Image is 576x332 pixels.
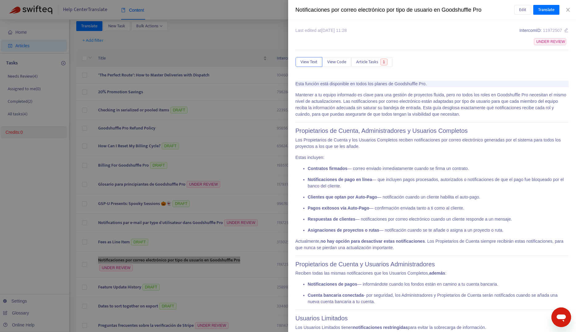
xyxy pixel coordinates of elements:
p: — confirmación enviada tanto a ti como al cliente. [308,205,569,211]
p: Los Usuarios Limitados tienen para evitar la sobrecarga de información. [296,324,569,331]
button: View Text [296,57,322,67]
p: Actualmente, . Los Propietarios de Cuenta siempre recibirán estas notificaciones, para que nunca ... [296,238,569,251]
strong: Respuestas de clientes [308,217,356,222]
span: Translate [538,6,554,13]
p: — que incluyen pagos procesados, autorizados o notificaciones de que el pago fue bloqueado por el... [308,176,569,189]
span: close [566,7,570,12]
button: View Code [322,57,351,67]
span: 11972507 [543,28,562,33]
strong: Contratos firmados [308,166,348,171]
p: Los Propietarios de Cuenta y los Usuarios Completos reciben notificaciones por correo electrónico... [296,137,569,150]
h2: Propietarios de Cuenta y Usuarios Administradores [296,261,569,268]
p: Reciben todas las mismas notificaciones que los Usuarios Completos, : [296,270,569,276]
p: - por seguridad, los Administradores y Propietarios de Cuenta serán notificados cuando se añada u... [308,292,569,305]
p: — notificación cuando se te añade o asigna a un proyecto o ruta. [308,227,569,234]
span: Edit [519,6,526,13]
p: — correo enviado inmediatamente cuando se firma un contrato. [308,165,569,172]
p: — informándote cuando los fondos están en camino a tu cuenta bancaria. [308,281,569,288]
strong: Pagos exitosos vía Auto-Pago [308,206,369,210]
strong: Clientes que optan por Auto-Pago [308,195,377,199]
button: Article Tasks1 [351,57,392,67]
span: UNDER REVIEW [534,38,566,45]
strong: notificaciones restringidas [353,325,408,330]
p: — notificaciones por correo electrónico cuando un cliente responde a un mensaje. [308,216,569,222]
div: Notificaciones por correo electrónico por tipo de usuario en Goodshuffle Pro [296,6,514,14]
button: Translate [533,5,559,15]
h2: Usuarios Limitados [296,315,569,322]
p: Mantener a tu equipo informado es clave para una gestión de proyectos fluida, pero no todos los r... [296,92,569,118]
button: Close [564,7,572,13]
iframe: Button to launch messaging window, conversation in progress [551,307,571,327]
div: Intercom ID: [519,27,569,34]
strong: Asignaciones de proyectos o rutas [308,228,379,233]
p: Esta función está disponible en todos los planes de Goodshuffle Pro. [296,81,569,87]
span: 1 [380,59,387,65]
strong: además [429,271,445,276]
p: — notificación cuando un cliente habilita el auto-pago. [308,194,569,200]
h2: Propietarios de Cuenta, Administradores y Usuarios Completos [296,127,569,134]
p: Estas incluyen: [296,154,569,161]
span: View Code [327,59,346,65]
span: View Text [300,59,317,65]
button: Edit [514,5,531,15]
strong: no hay opción para desactivar estas notificaciones [320,239,425,244]
strong: Notificaciones de pagos [308,282,357,287]
span: Article Tasks [356,59,378,65]
strong: Notificaciones de pago en línea [308,177,372,182]
div: Last edited at [DATE] 11:28 [296,27,347,34]
strong: Cuenta bancaria conectada [308,293,364,298]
